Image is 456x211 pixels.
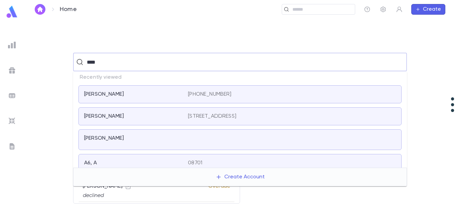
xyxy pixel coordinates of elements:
p: Home [60,6,77,13]
p: [PHONE_NUMBER] [188,91,231,98]
button: Create [411,4,445,15]
p: Recently viewed [73,71,407,83]
p: 08701 [188,160,202,166]
p: [STREET_ADDRESS] [188,113,236,120]
p: A6, A [84,160,97,166]
img: batches_grey.339ca447c9d9533ef1741baa751efc33.svg [8,92,16,100]
p: Overdue [208,183,230,199]
img: logo [5,5,19,18]
p: [PERSON_NAME] [84,113,124,120]
img: campaigns_grey.99e729a5f7ee94e3726e6486bddda8f1.svg [8,66,16,74]
img: imports_grey.530a8a0e642e233f2baf0ef88e8c9fcb.svg [8,117,16,125]
p: [PERSON_NAME] [84,135,124,142]
button: Create Account [210,171,270,183]
img: home_white.a664292cf8c1dea59945f0da9f25487c.svg [36,7,44,12]
img: reports_grey.c525e4749d1bce6a11f5fe2a8de1b229.svg [8,41,16,49]
img: letters_grey.7941b92b52307dd3b8a917253454ce1c.svg [8,142,16,150]
p: [PERSON_NAME] [84,91,124,98]
p: declined [83,192,132,199]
